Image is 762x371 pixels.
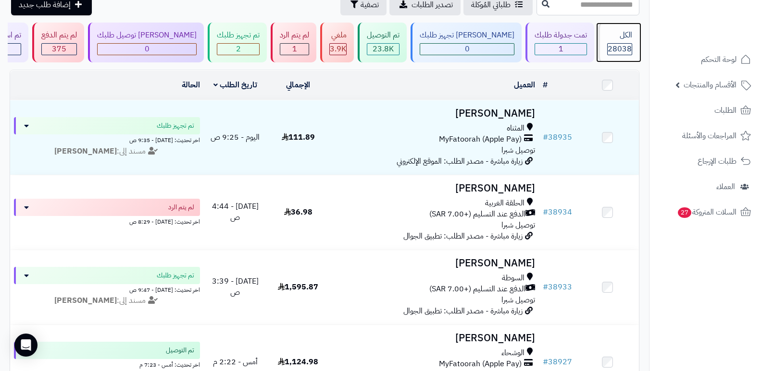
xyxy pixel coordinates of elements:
[168,203,194,212] span: لم يتم الرد
[698,155,737,168] span: طلبات الإرجاع
[284,206,312,218] span: 36.98
[182,79,200,91] a: الحالة
[157,121,194,131] span: تم تجهيز طلبك
[330,43,346,55] span: 3.9K
[97,30,197,41] div: [PERSON_NAME] توصيل طلبك
[655,175,756,198] a: العملاء
[682,129,737,143] span: المراجعات والأسئلة
[14,134,200,144] div: اخر تحديث: [DATE] - 9:35 ص
[145,43,150,55] span: 0
[501,347,525,359] span: الوشحاء
[535,30,587,41] div: تمت جدولة طلبك
[212,201,259,223] span: [DATE] - 4:44 ص
[213,356,258,368] span: أمس - 2:22 م
[54,295,117,306] strong: [PERSON_NAME]
[678,207,691,218] span: 27
[217,30,260,41] div: تم تجهيز طلبك
[356,23,409,62] a: تم التوصيل 23.8K
[41,30,77,41] div: لم يتم الدفع
[367,30,400,41] div: تم التوصيل
[439,359,522,370] span: MyFatoorah (Apple Pay)
[507,123,525,134] span: المثناه
[701,53,737,66] span: لوحة التحكم
[334,108,536,119] h3: [PERSON_NAME]
[501,144,535,156] span: توصيل شبرا
[543,356,548,368] span: #
[465,43,470,55] span: 0
[714,104,737,117] span: الطلبات
[14,216,200,226] div: اخر تحديث: [DATE] - 8:29 ص
[213,79,257,91] a: تاريخ الطلب
[278,356,318,368] span: 1,124.98
[677,205,737,219] span: السلات المتروكة
[367,44,399,55] div: 23801
[278,281,318,293] span: 1,595.87
[716,180,735,193] span: العملاء
[403,230,523,242] span: زيارة مباشرة - مصدر الطلب: تطبيق الجوال
[54,145,117,157] strong: [PERSON_NAME]
[485,198,525,209] span: الحلقة الغربية
[157,271,194,280] span: تم تجهيز طلبك
[514,79,535,91] a: العميل
[655,99,756,122] a: الطلبات
[282,132,315,143] span: 111.89
[403,305,523,317] span: زيارة مباشرة - مصدر الطلب: تطبيق الجوال
[329,30,347,41] div: ملغي
[334,183,536,194] h3: [PERSON_NAME]
[280,30,309,41] div: لم يتم الرد
[206,23,269,62] a: تم تجهيز طلبك 2
[330,44,346,55] div: 3858
[166,346,194,355] span: تم التوصيل
[30,23,86,62] a: لم يتم الدفع 375
[543,281,572,293] a: #38933
[334,333,536,344] h3: [PERSON_NAME]
[559,43,563,55] span: 1
[524,23,596,62] a: تمت جدولة طلبك 1
[608,43,632,55] span: 28038
[86,23,206,62] a: [PERSON_NAME] توصيل طلبك 0
[409,23,524,62] a: [PERSON_NAME] تجهيز طلبك 0
[501,294,535,306] span: توصيل شبرا
[655,124,756,147] a: المراجعات والأسئلة
[318,23,356,62] a: ملغي 3.9K
[420,44,514,55] div: 0
[280,44,309,55] div: 1
[42,44,76,55] div: 375
[14,334,37,357] div: Open Intercom Messenger
[420,30,514,41] div: [PERSON_NAME] تجهيز طلبك
[334,258,536,269] h3: [PERSON_NAME]
[217,44,259,55] div: 2
[543,356,572,368] a: #38927
[655,201,756,224] a: السلات المتروكة27
[502,273,525,284] span: السوطة
[543,206,572,218] a: #38934
[439,134,522,145] span: MyFatoorah (Apple Pay)
[543,281,548,293] span: #
[429,284,525,295] span: الدفع عند التسليم (+7.00 SAR)
[14,284,200,294] div: اخر تحديث: [DATE] - 9:47 ص
[52,43,66,55] span: 375
[236,43,241,55] span: 2
[7,295,207,306] div: مسند إلى:
[211,132,260,143] span: اليوم - 9:25 ص
[7,146,207,157] div: مسند إلى:
[607,30,632,41] div: الكل
[14,359,200,369] div: اخر تحديث: أمس - 7:23 م
[655,150,756,173] a: طلبات الإرجاع
[397,156,523,167] span: زيارة مباشرة - مصدر الطلب: الموقع الإلكتروني
[373,43,394,55] span: 23.8K
[655,48,756,71] a: لوحة التحكم
[543,79,548,91] a: #
[212,275,259,298] span: [DATE] - 3:39 ص
[286,79,310,91] a: الإجمالي
[429,209,525,220] span: الدفع عند التسليم (+7.00 SAR)
[269,23,318,62] a: لم يتم الرد 1
[292,43,297,55] span: 1
[684,78,737,92] span: الأقسام والمنتجات
[535,44,587,55] div: 1
[501,219,535,231] span: توصيل شبرا
[98,44,196,55] div: 0
[543,206,548,218] span: #
[543,132,548,143] span: #
[596,23,641,62] a: الكل28038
